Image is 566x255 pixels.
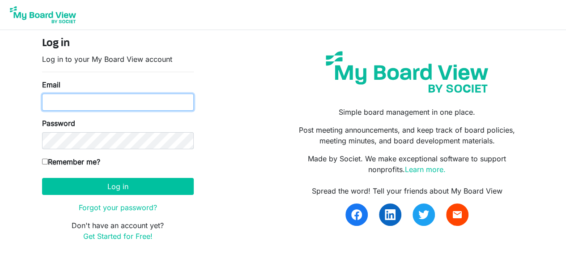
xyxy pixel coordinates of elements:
[351,209,362,220] img: facebook.svg
[446,203,468,226] a: email
[385,209,396,220] img: linkedin.svg
[405,165,446,174] a: Learn more.
[42,156,100,167] label: Remember me?
[289,186,524,196] div: Spread the word! Tell your friends about My Board View
[289,153,524,175] p: Made by Societ. We make exceptional software to support nonprofits.
[289,107,524,117] p: Simple board management in one place.
[452,209,463,220] span: email
[7,4,79,26] img: My Board View Logo
[42,118,75,129] label: Password
[42,220,194,242] p: Don't have an account yet?
[418,209,429,220] img: twitter.svg
[319,44,495,99] img: my-board-view-societ.svg
[289,125,524,146] p: Post meeting announcements, and keep track of board policies, meeting minutes, and board developm...
[42,178,194,195] button: Log in
[42,159,48,164] input: Remember me?
[42,37,194,50] h4: Log in
[42,79,60,90] label: Email
[79,203,157,212] a: Forgot your password?
[42,54,194,65] p: Log in to your My Board View account
[83,232,153,241] a: Get Started for Free!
